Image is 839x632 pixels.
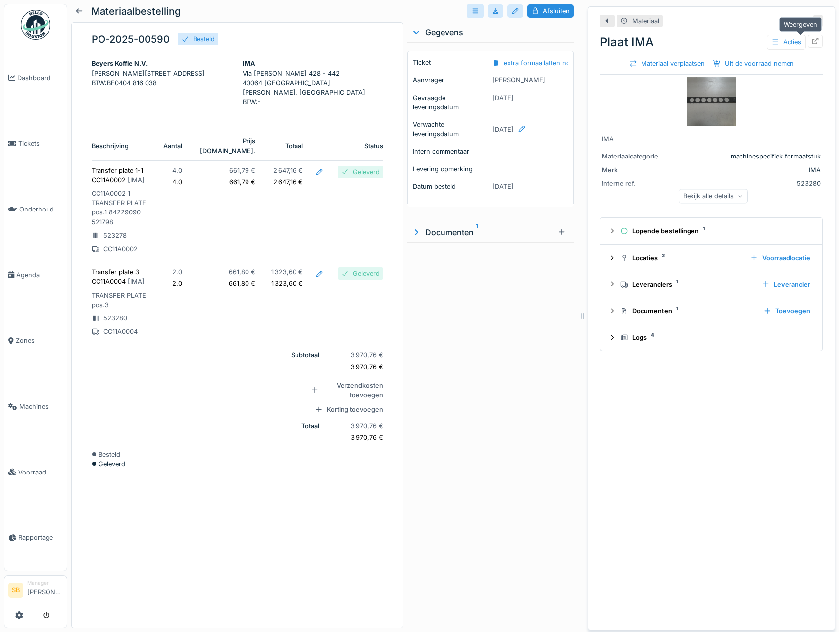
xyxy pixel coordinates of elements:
[92,345,327,378] th: Subtotaal
[198,177,255,187] p: 661,79 €
[4,373,67,439] a: Machines
[413,147,489,156] p: Intern commentaar
[620,333,810,342] div: Logs
[16,270,63,280] span: Agenda
[190,131,263,160] th: Prijs [DOMAIN_NAME].
[413,93,489,112] p: Gevraagde leveringsdatum
[271,267,303,277] p: 1 323,60 €
[8,583,23,598] li: SB
[680,179,821,188] div: 523280
[527,4,574,18] div: Afsluiten
[758,278,814,291] div: Leverancier
[602,134,821,144] div: IMA
[198,279,255,288] p: 661,80 €
[198,166,255,175] p: 661,79 €
[311,405,384,414] div: Korting toevoegen
[602,179,676,188] div: Interne ref.
[18,533,63,542] span: Rapportage
[311,381,384,400] div: Verzendkosten toevoegen
[353,269,380,278] div: Geleverd
[709,57,798,70] div: Uit de voorraad nemen
[16,336,63,345] span: Zones
[243,69,384,98] p: Via [PERSON_NAME] 428 - 442 40064 [GEOGRAPHIC_DATA][PERSON_NAME], [GEOGRAPHIC_DATA]
[92,244,148,254] p: CC11A0002
[92,450,383,459] div: Besteld
[632,16,659,26] div: Materiaal
[18,139,63,148] span: Tickets
[193,34,215,44] div: Besteld
[476,226,478,238] sup: 1
[687,77,736,126] img: Plaat IMA
[504,58,633,75] div: extra formaatlatten nodig C-900 preventief
[335,362,383,371] p: 3 970,76 €
[19,402,63,411] span: Machines
[679,189,748,203] div: Bekijk alle details
[128,278,145,285] span: [ IMA ]
[4,111,67,177] a: Tickets
[198,267,255,277] p: 661,80 €
[413,58,489,67] p: Ticket
[263,131,311,160] th: Totaal
[18,468,63,477] span: Voorraad
[411,226,554,238] div: Documenten
[680,152,821,161] div: machinespecifiek formaatstuk
[353,167,380,177] div: Geleverd
[92,189,148,227] p: CC11A0002 1 TRANSFER PLATE pos.1 84229090 521798
[493,125,568,142] div: [DATE]
[335,421,383,431] p: 3 970,76 €
[163,279,182,288] p: 2.0
[92,33,170,45] h5: PO-2025-00590
[92,314,148,323] p: 523280
[604,222,818,240] summary: Lopende bestellingen1
[92,69,233,78] p: [PERSON_NAME][STREET_ADDRESS]
[271,166,303,175] p: 2 647,16 €
[767,35,806,49] div: Acties
[91,5,181,17] h5: Materiaalbestelling
[92,59,233,68] div: Beyers Koffie N.V.
[92,131,155,160] th: Beschrijving
[604,275,818,294] summary: Leveranciers1Leverancier
[4,308,67,374] a: Zones
[327,131,383,160] th: Status
[17,73,63,83] span: Dashboard
[27,579,63,601] li: [PERSON_NAME]
[602,152,676,161] div: Materiaalcategorie
[4,45,67,111] a: Dashboard
[493,182,568,191] p: [DATE]
[413,120,489,139] p: Verwachte leveringsdatum
[4,176,67,242] a: Onderhoud
[4,242,67,308] a: Agenda
[604,328,818,347] summary: Logs4
[92,459,383,469] div: Geleverd
[163,267,182,277] p: 2.0
[243,97,384,106] p: BTW : -
[604,249,818,267] summary: Locaties2Voorraadlocatie
[155,131,190,160] th: Aantal
[620,226,810,236] div: Lopende bestellingen
[600,33,823,51] div: Plaat IMA
[620,253,742,263] div: Locaties
[92,327,148,336] p: CC11A0004
[163,177,182,187] p: 4.0
[680,165,821,175] div: IMA
[271,177,303,187] p: 2 647,16 €
[243,59,384,68] div: IMA
[746,251,814,264] div: Voorraadlocatie
[21,10,50,40] img: Badge_color-CXgf-gQk.svg
[92,267,148,286] p: Transfer plate 3 CC11A0004
[759,304,814,317] div: Toevoegen
[493,93,568,112] p: [DATE]
[27,579,63,587] div: Manager
[8,579,63,603] a: SB Manager[PERSON_NAME]
[413,164,489,174] p: Levering opmerking
[411,26,570,38] div: Gegevens
[271,279,303,288] p: 1 323,60 €
[779,17,822,32] div: Weergeven
[602,165,676,175] div: Merk
[92,166,148,185] p: Transfer plate 1-1 CC11A0002
[413,75,489,85] p: Aanvrager
[19,205,63,214] span: Onderhoud
[4,505,67,571] a: Rapportage
[413,182,489,191] p: Datum besteld
[625,57,709,70] div: Materiaal verplaatsen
